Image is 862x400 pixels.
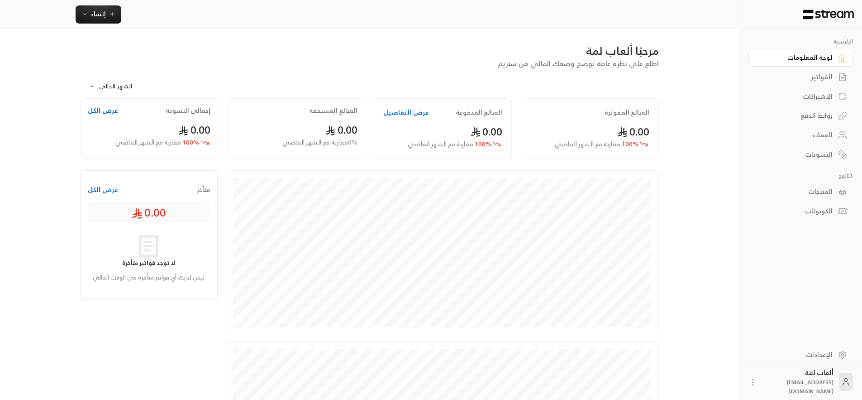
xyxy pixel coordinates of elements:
p: كتالوج [748,172,853,179]
div: الاشتراكات [760,92,833,101]
div: الشهر الحالي [85,75,152,98]
span: اطلع على نظرة عامة توضح وضعك المالي من ستريم [497,57,659,70]
div: المنتجات [760,187,833,196]
span: [EMAIL_ADDRESS][DOMAIN_NAME] [787,377,833,396]
div: الكوبونات [760,207,833,216]
button: إنشاء [76,5,121,24]
span: 0.00 [325,120,357,139]
span: مقارنة مع الشهر الماضي [115,136,181,148]
a: الفواتير [748,68,853,86]
h2: المبالغ المفوترة [605,108,649,117]
button: عرض التفاصيل [383,108,429,117]
span: مقارنة مع الشهر الماضي [408,138,473,149]
div: الإعدادات [760,350,833,359]
span: 0.00 [178,120,210,139]
strong: لا توجد فواتير متأخرة [122,258,175,268]
span: متأخر [197,185,210,194]
h2: المبالغ المدفوعة [456,108,502,117]
h2: إجمالي التسوية [166,106,210,115]
span: 100 % [555,140,638,149]
div: مرحبًا ألعاب لمة [80,43,659,58]
span: 0.00 [132,205,166,220]
button: عرض الكل [88,185,118,194]
span: 0.00 [617,122,649,141]
a: المنتجات [748,183,853,201]
div: التسويات [760,150,833,159]
span: 0.00 [471,122,503,141]
span: مقارنة مع الشهر الماضي [555,138,620,149]
p: الرئيسية [748,38,853,45]
div: ألعاب لمة . [763,368,833,395]
a: الإعدادات [748,346,853,363]
a: لوحة المعلومات [748,49,853,67]
div: لوحة المعلومات [760,53,833,62]
a: الاشتراكات [748,87,853,105]
span: 100 % [115,138,199,147]
a: العملاء [748,126,853,144]
a: التسويات [748,145,853,163]
span: 0 % مقارنة مع الشهر الماضي [282,138,357,147]
img: Logo [802,10,855,19]
div: روابط الدفع [760,111,833,120]
p: ليس لديك أي فواتير متأخرة في الوقت الحالي [92,273,205,282]
div: الفواتير [760,72,833,82]
button: عرض الكل [88,106,118,115]
span: إنشاء [91,8,106,19]
h2: المبالغ المستحقة [309,106,357,115]
a: روابط الدفع [748,107,853,125]
a: الكوبونات [748,202,853,220]
span: 100 % [408,140,491,149]
div: العملاء [760,130,833,140]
